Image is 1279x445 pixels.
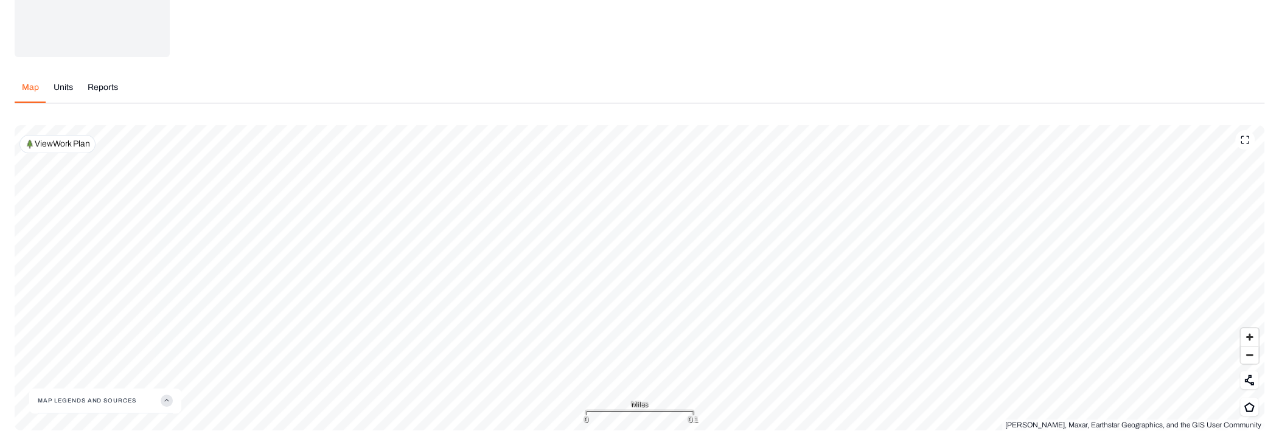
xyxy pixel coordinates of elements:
[584,413,588,426] div: 0
[1241,328,1258,346] button: Zoom in
[688,413,698,426] div: 0.1
[35,138,90,150] p: View Work Plan
[1002,419,1264,430] div: [PERSON_NAME], Maxar, Earthstar Geographics, and the GIS User Community
[15,81,46,103] button: Map
[46,81,80,103] button: Units
[1241,346,1258,364] button: Zoom out
[80,81,125,103] button: Reports
[631,398,648,410] span: Miles
[15,125,1264,430] canvas: Map
[38,388,173,413] button: Map Legends And Sources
